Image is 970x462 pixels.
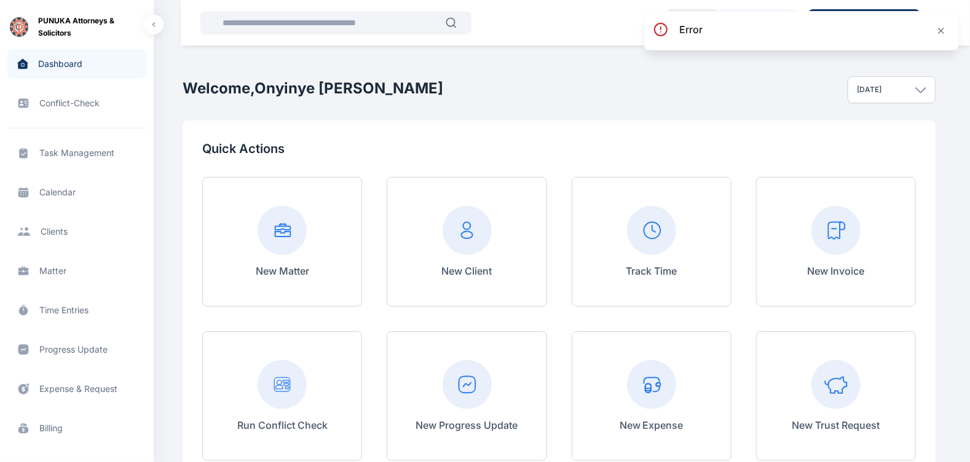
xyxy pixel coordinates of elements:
p: Run Conflict Check [237,418,328,433]
p: New Trust Request [792,418,880,433]
a: progress update [7,335,146,364]
p: New Expense [620,418,684,433]
span: PUNUKA Attorneys & Solicitors [38,15,144,39]
p: Track Time [626,264,677,278]
p: [DATE] [857,85,881,95]
a: billing [7,413,146,443]
h2: Welcome, Onyinye [PERSON_NAME] [183,79,443,98]
p: New Invoice [807,264,864,278]
a: matter [7,256,146,286]
a: clients [7,217,146,246]
p: New Matter [256,264,309,278]
a: conflict-check [7,88,146,118]
a: calendar [7,178,146,207]
p: New Progress Update [416,418,518,433]
p: New Client [442,264,492,278]
p: Quick Actions [202,140,916,157]
a: time entries [7,296,146,325]
a: task management [7,138,146,168]
h3: error [679,22,703,37]
a: dashboard [7,49,146,79]
a: expense & request [7,374,146,404]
